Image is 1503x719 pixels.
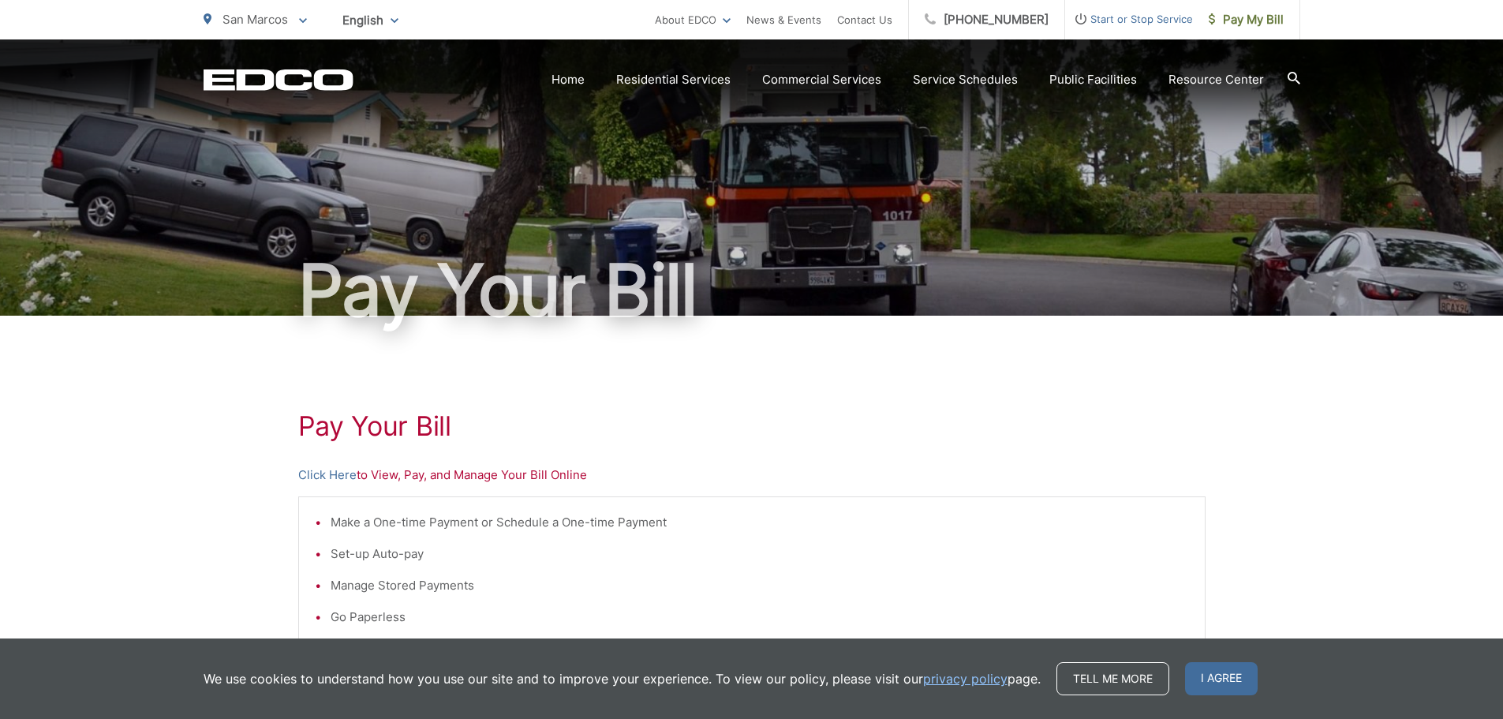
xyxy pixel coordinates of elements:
[616,70,731,89] a: Residential Services
[298,410,1206,442] h1: Pay Your Bill
[655,10,731,29] a: About EDCO
[331,576,1189,595] li: Manage Stored Payments
[1185,662,1258,695] span: I agree
[837,10,892,29] a: Contact Us
[204,669,1041,688] p: We use cookies to understand how you use our site and to improve your experience. To view our pol...
[331,513,1189,532] li: Make a One-time Payment or Schedule a One-time Payment
[222,12,288,27] span: San Marcos
[551,70,585,89] a: Home
[298,466,357,485] a: Click Here
[331,545,1189,564] li: Set-up Auto-pay
[204,69,353,91] a: EDCD logo. Return to the homepage.
[746,10,821,29] a: News & Events
[1049,70,1137,89] a: Public Facilities
[204,251,1300,330] h1: Pay Your Bill
[1209,10,1284,29] span: Pay My Bill
[331,608,1189,627] li: Go Paperless
[331,6,410,34] span: English
[913,70,1018,89] a: Service Schedules
[1168,70,1264,89] a: Resource Center
[298,466,1206,485] p: to View, Pay, and Manage Your Bill Online
[762,70,881,89] a: Commercial Services
[923,669,1008,688] a: privacy policy
[1056,662,1169,695] a: Tell me more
